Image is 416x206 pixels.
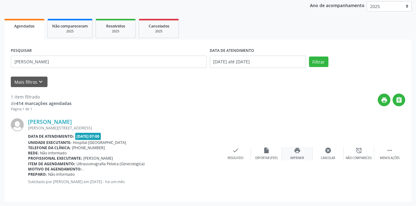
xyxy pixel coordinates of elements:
button: Mais filtroskeyboard_arrow_down [11,77,47,87]
span: Agendados [14,23,35,29]
div: [PERSON_NAME][STREET_ADDRESS] [28,125,220,131]
span: Ultrassonografia Pelvica (Ginecologica) [76,161,145,166]
span: Não informado [40,150,67,156]
span: Cancelados [149,23,169,29]
input: Nome, CNS [11,56,207,68]
i: keyboard_arrow_down [37,78,44,85]
i:  [386,147,393,154]
b: Item de agendamento: [28,161,75,166]
i:  [396,97,402,103]
div: 2025 [52,29,88,34]
span: [PHONE_NUMBER] [72,145,105,150]
div: Resolvido [228,156,243,160]
label: DATA DE ATENDIMENTO [210,46,254,56]
div: Imprimir [290,156,304,160]
button:  [393,94,405,106]
span: Não informado [48,172,75,177]
b: Unidade executante: [28,140,72,145]
b: Telefone da clínica: [28,145,71,150]
div: Cancelar [321,156,335,160]
b: Profissional executante: [28,156,82,161]
div: 2025 [143,29,174,34]
i: check [232,147,239,154]
a: [PERSON_NAME] [28,118,72,125]
input: Selecione um intervalo [210,56,306,68]
b: Motivo de agendamento: [28,166,82,172]
button: Filtrar [309,57,328,67]
b: Data de atendimento: [28,134,74,139]
i: cancel [325,147,332,154]
i: insert_drive_file [263,147,270,154]
label: PESQUISAR [11,46,32,56]
div: 2025 [100,29,131,34]
div: 1 item filtrado [11,94,72,100]
span: . [83,166,84,172]
span: [PERSON_NAME] [83,156,113,161]
span: [DATE] 07:00 [75,133,101,140]
button: print [378,94,390,106]
span: Resolvidos [106,23,125,29]
div: Não compareceu [346,156,372,160]
p: Ano de acompanhamento [310,1,365,9]
i: alarm_off [356,147,362,154]
div: de [11,100,72,107]
span: Hospital [GEOGRAPHIC_DATA] [73,140,126,145]
p: Solicitado por [PERSON_NAME] em [DATE] - há um mês [28,179,220,184]
div: Página 1 de 1 [11,107,72,112]
b: Preparo: [28,172,47,177]
span: Não compareceram [52,23,88,29]
b: Rede: [28,150,39,156]
strong: 414 marcações agendadas [16,100,72,106]
i: print [381,97,388,103]
div: Menos ações [380,156,400,160]
i: print [294,147,301,154]
div: Exportar (PDF) [255,156,278,160]
img: img [11,118,24,131]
